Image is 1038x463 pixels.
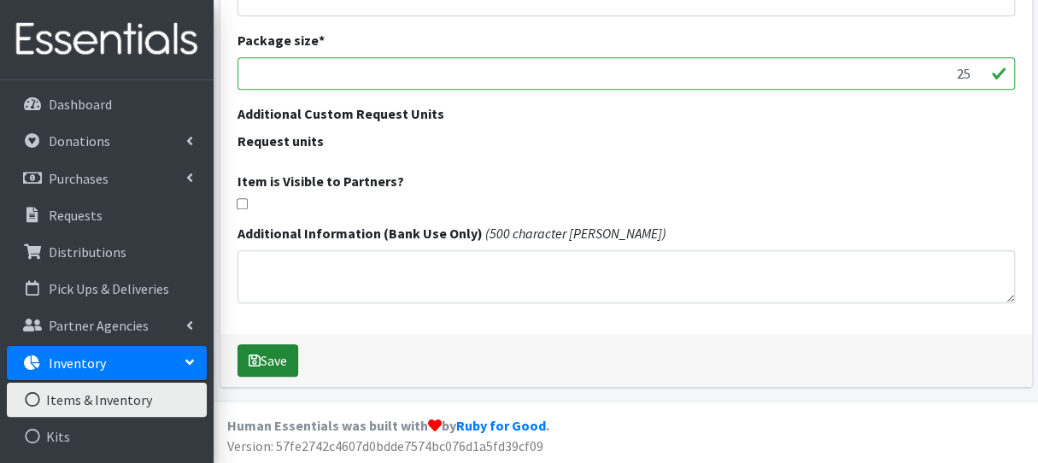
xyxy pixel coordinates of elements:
[7,308,207,343] a: Partner Agencies
[238,131,1015,157] legend: Request units
[485,225,666,242] i: (500 character [PERSON_NAME])
[238,171,404,191] label: Item is Visible to Partners?
[7,272,207,306] a: Pick Ups & Deliveries
[227,437,543,454] span: Version: 57fe2742c4607d0bdde7574bc076d1a5fd39cf09
[7,346,207,380] a: Inventory
[49,243,126,261] p: Distributions
[7,161,207,196] a: Purchases
[238,344,298,377] button: Save
[49,132,110,149] p: Donations
[49,355,106,372] p: Inventory
[7,198,207,232] a: Requests
[49,207,103,224] p: Requests
[227,417,549,434] strong: Human Essentials was built with by .
[7,383,207,417] a: Items & Inventory
[238,103,444,124] label: Additional Custom Request Units
[456,417,546,434] a: Ruby for Good
[238,30,325,50] label: Package size
[49,96,112,113] p: Dashboard
[49,317,149,334] p: Partner Agencies
[238,223,483,243] label: Additional Information (Bank Use Only)
[7,235,207,269] a: Distributions
[7,419,207,454] a: Kits
[7,124,207,158] a: Donations
[7,11,207,68] img: HumanEssentials
[7,87,207,121] a: Dashboard
[49,280,169,297] p: Pick Ups & Deliveries
[319,32,325,49] abbr: required
[49,170,108,187] p: Purchases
